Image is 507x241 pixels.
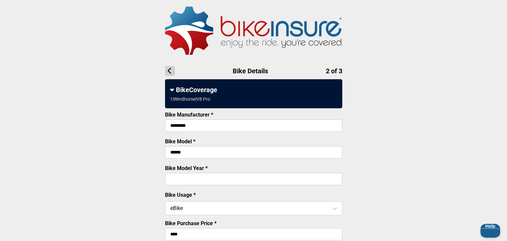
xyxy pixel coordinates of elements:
label: Bike Purchase Price * [165,220,217,226]
label: Bike Manufacturer * [165,112,213,118]
label: Bike Model Year * [165,165,208,171]
label: Bike Usage * [165,192,196,198]
label: Bike Model * [165,138,195,145]
div: 1 | Windhorse | V8 Pro [170,96,210,102]
span: 2 of 3 [326,67,342,75]
h1: Bike Details [165,66,342,76]
iframe: Help Scout Beacon - Open [480,224,500,238]
div: BikeCoverage [170,86,337,94]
